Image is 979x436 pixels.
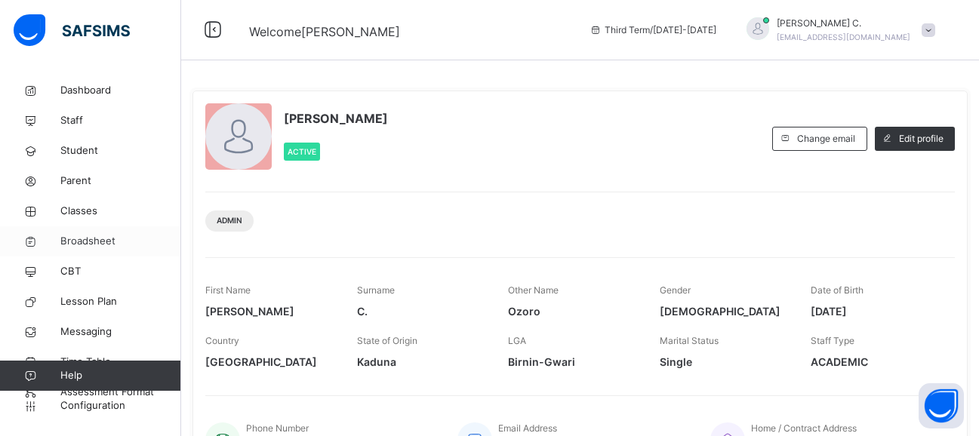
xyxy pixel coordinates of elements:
[508,303,637,319] span: Ozoro
[60,173,181,189] span: Parent
[590,23,716,37] span: session/term information
[811,335,854,346] span: Staff Type
[60,204,181,219] span: Classes
[811,303,940,319] span: [DATE]
[811,354,940,370] span: ACADEMIC
[357,335,417,346] span: State of Origin
[660,284,691,296] span: Gender
[205,335,239,346] span: Country
[60,355,181,370] span: Time Table
[246,422,309,434] span: Phone Number
[811,284,864,296] span: Date of Birth
[60,398,180,413] span: Configuration
[777,32,910,41] span: [EMAIL_ADDRESS][DOMAIN_NAME]
[60,113,181,128] span: Staff
[60,234,181,249] span: Broadsheet
[205,284,251,296] span: First Name
[284,109,388,127] span: [PERSON_NAME]
[60,324,181,339] span: Messaging
[731,17,943,44] div: EmmanuelC.
[60,264,181,279] span: CBT
[660,335,719,346] span: Marital Status
[919,383,964,428] button: Open asap
[60,294,181,309] span: Lesson Plan
[217,215,242,226] span: Admin
[777,17,910,30] span: [PERSON_NAME] C.
[751,422,857,434] span: Home / Contract Address
[797,132,855,146] span: Change email
[899,132,944,146] span: Edit profile
[660,354,789,370] span: Single
[288,147,316,156] span: Active
[249,24,400,39] span: Welcome [PERSON_NAME]
[498,422,557,434] span: Email Address
[205,354,334,370] span: [GEOGRAPHIC_DATA]
[60,83,181,98] span: Dashboard
[14,14,130,46] img: safsims
[357,284,395,296] span: Surname
[508,354,637,370] span: Birnin-Gwari
[60,368,180,383] span: Help
[357,303,486,319] span: C.
[660,303,789,319] span: [DEMOGRAPHIC_DATA]
[508,335,526,346] span: LGA
[357,354,486,370] span: Kaduna
[60,143,181,158] span: Student
[508,284,559,296] span: Other Name
[205,303,334,319] span: [PERSON_NAME]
